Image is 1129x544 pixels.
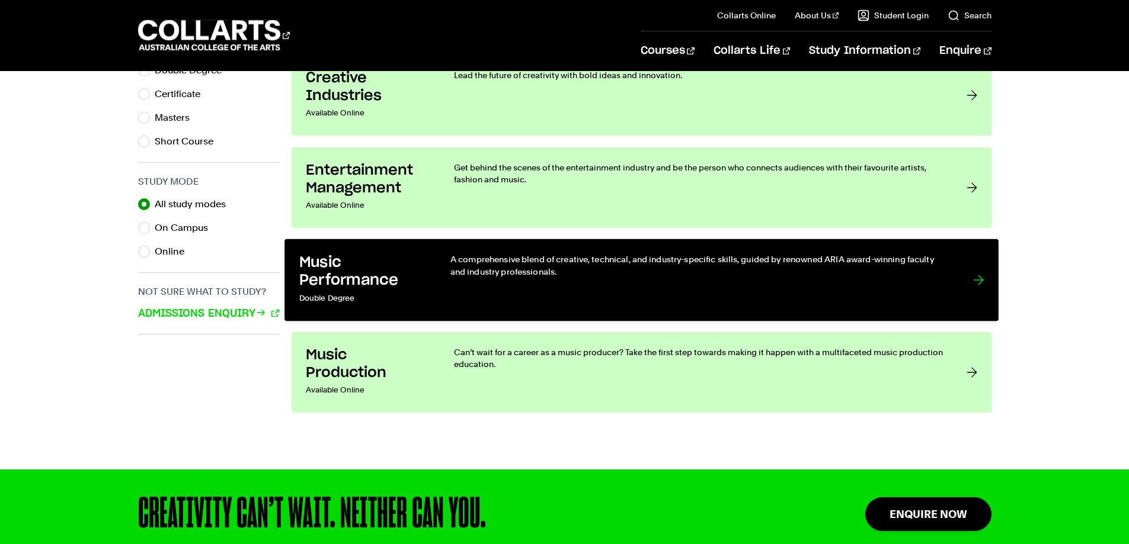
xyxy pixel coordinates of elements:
a: Entertainment Management Available Online Get behind the scenes of the entertainment industry and... [292,147,992,228]
h3: Not sure what to study? [138,285,280,299]
h3: Study Mode [138,175,280,189]
label: Online [155,243,194,260]
h3: Music Production [306,346,430,382]
a: Admissions Enquiry [138,306,279,321]
a: Search [948,9,992,21]
a: Student Login [858,9,929,21]
h3: Entertainment Management [306,162,430,197]
a: Creative Industries Available Online Lead the future of creativity with bold ideas and innovation. [292,55,992,136]
h3: Music Performance [299,253,426,289]
p: Available Online [306,197,430,214]
a: Study Information [809,31,920,70]
h3: Creative Industries [306,69,430,105]
p: Available Online [306,105,430,121]
p: Double Degree [299,289,426,307]
a: Enquire [939,31,991,70]
a: Music Performance Double Degree A comprehensive blend of creative, technical, and industry-specif... [284,239,999,321]
p: Lead the future of creativity with bold ideas and innovation. [454,69,943,81]
a: Collarts Life [714,31,790,70]
p: Get behind the scenes of the entertainment industry and be the person who connects audiences with... [454,162,943,185]
div: Go to homepage [138,18,290,52]
p: Available Online [306,382,430,398]
a: Music Production Available Online Can’t wait for a career as a music producer? Take the first ste... [292,332,992,413]
a: Collarts Online [717,9,776,21]
label: On Campus [155,220,218,236]
a: Enquire Now [865,497,992,531]
label: Masters [155,110,199,126]
a: About Us [795,9,839,21]
label: Short Course [155,133,223,150]
p: A comprehensive blend of creative, technical, and industry-specific skills, guided by renowned AR... [450,253,948,278]
label: Certificate [155,86,210,102]
a: Courses [641,31,695,70]
div: CREATIVITY CAN’T WAIT. NEITHER CAN YOU. [138,493,789,536]
p: Can’t wait for a career as a music producer? Take the first step towards making it happen with a ... [454,346,943,370]
label: All study modes [155,196,235,213]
